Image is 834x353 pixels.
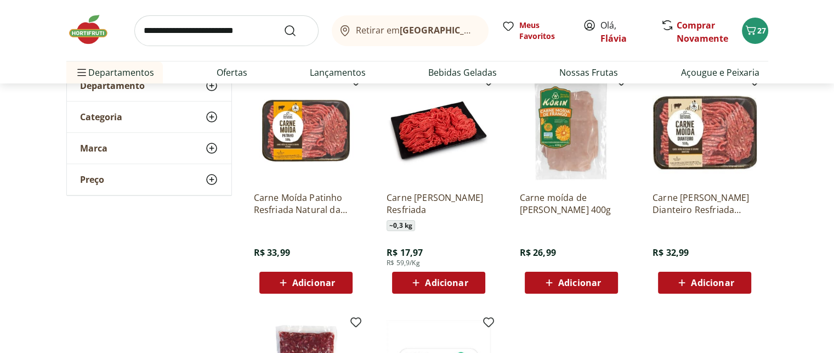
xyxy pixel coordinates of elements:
[600,19,649,45] span: Olá,
[400,24,585,36] b: [GEOGRAPHIC_DATA]/[GEOGRAPHIC_DATA]
[356,25,477,35] span: Retirar em
[757,25,766,36] span: 27
[292,278,335,287] span: Adicionar
[691,278,734,287] span: Adicionar
[680,66,759,79] a: Açougue e Peixaria
[67,164,231,195] button: Preço
[519,192,623,216] a: Carne moída de [PERSON_NAME] 400g
[519,246,555,259] span: R$ 26,99
[653,192,757,216] a: Carne [PERSON_NAME] Dianteiro Resfriada Natural da Terra 500g
[653,246,689,259] span: R$ 32,99
[519,20,570,42] span: Meus Favoritos
[80,143,107,154] span: Marca
[75,59,154,86] span: Departamentos
[658,272,751,294] button: Adicionar
[67,102,231,132] button: Categoria
[80,80,145,91] span: Departamento
[259,272,353,294] button: Adicionar
[502,20,570,42] a: Meus Favoritos
[387,259,420,267] span: R$ 59,9/Kg
[428,66,497,79] a: Bebidas Geladas
[677,19,728,44] a: Comprar Novamente
[387,79,491,183] img: Carne Moída Bovina Resfriada
[254,246,290,259] span: R$ 33,99
[80,174,104,185] span: Preço
[283,24,310,37] button: Submit Search
[75,59,88,86] button: Menu
[387,246,423,259] span: R$ 17,97
[67,133,231,164] button: Marca
[310,66,366,79] a: Lançamentos
[559,66,618,79] a: Nossas Frutas
[387,220,415,231] span: ~ 0,3 kg
[80,111,122,122] span: Categoria
[742,18,768,44] button: Carrinho
[525,272,618,294] button: Adicionar
[67,70,231,101] button: Departamento
[387,192,491,216] a: Carne [PERSON_NAME] Resfriada
[134,15,319,46] input: search
[254,192,358,216] a: Carne Moída Patinho Resfriada Natural da Terra 500g
[600,32,627,44] a: Flávia
[332,15,489,46] button: Retirar em[GEOGRAPHIC_DATA]/[GEOGRAPHIC_DATA]
[217,66,247,79] a: Ofertas
[392,272,485,294] button: Adicionar
[558,278,601,287] span: Adicionar
[254,79,358,183] img: Carne Moída Patinho Resfriada Natural da Terra 500g
[653,79,757,183] img: Carne Moída Bovina Dianteiro Resfriada Natural da Terra 500g
[519,79,623,183] img: Carne moída de frango Korin 400g
[66,13,121,46] img: Hortifruti
[425,278,468,287] span: Adicionar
